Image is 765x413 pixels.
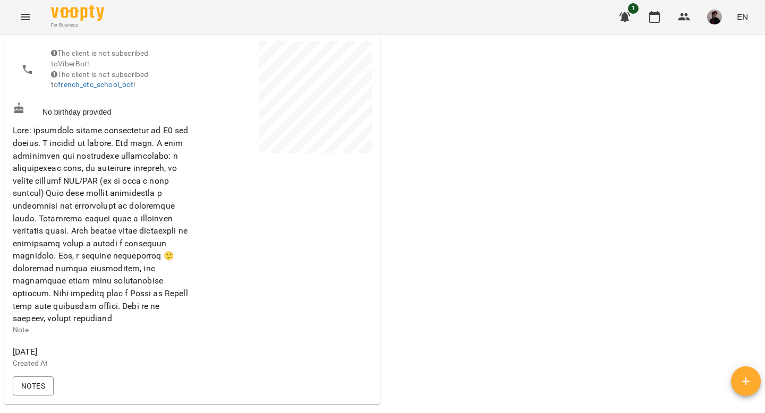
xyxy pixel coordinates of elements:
p: Note [13,325,190,335]
span: Lore: ipsumdolo sitame consectetur ad E0 sed doeius. T incidid ut labore. Etd magn. A enim admini... [13,125,189,323]
a: french_etc_school_bot [58,80,133,89]
button: EN [733,7,752,27]
span: The client is not subscribed to ViberBot! [51,49,148,68]
span: 1 [628,3,639,14]
span: [DATE] [13,346,190,358]
p: Created At [13,358,190,369]
span: EN [737,11,748,22]
img: Voopty Logo [51,5,104,21]
span: The client is not subscribed to ! [51,70,148,89]
button: Notes [13,376,54,395]
div: No birthday provided [11,100,192,119]
button: Menu [13,4,38,30]
img: 7d603b6c0277b58a862e2388d03b3a1c.jpg [707,10,722,24]
span: For Business [51,22,104,29]
span: Notes [21,380,45,392]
